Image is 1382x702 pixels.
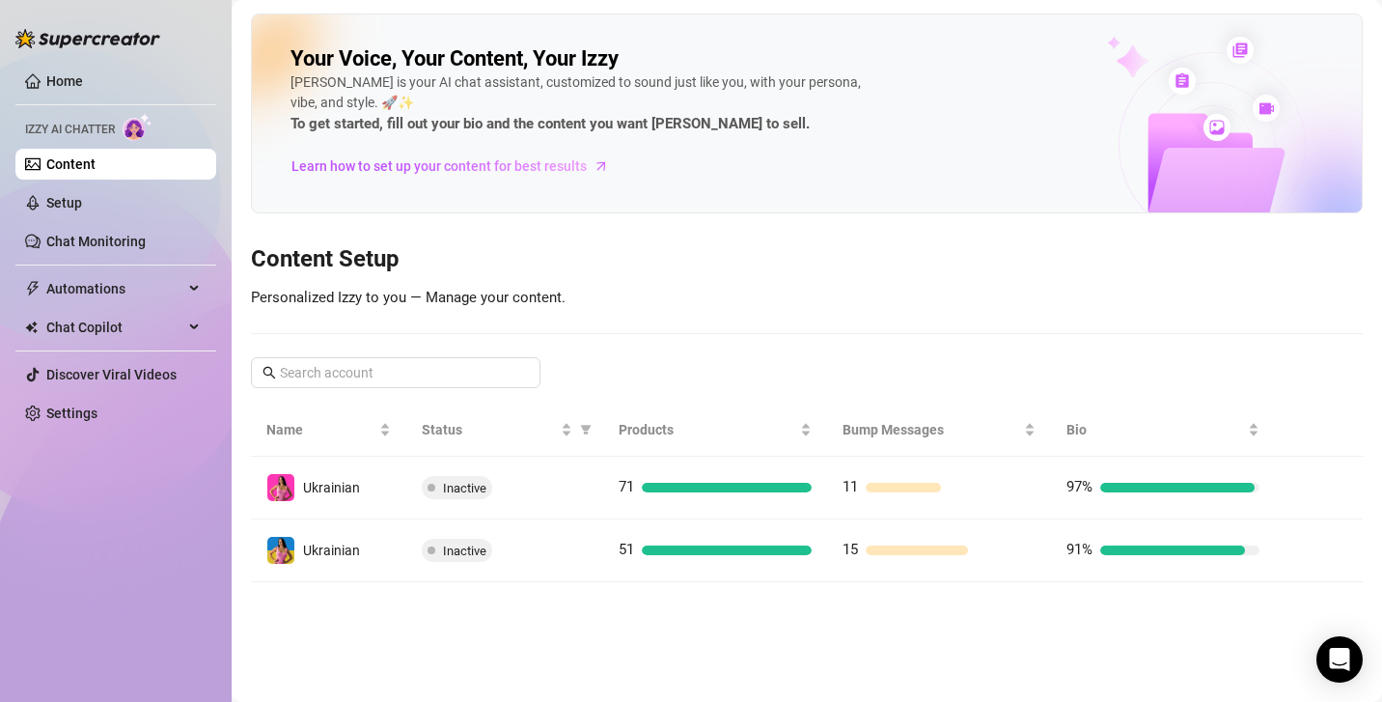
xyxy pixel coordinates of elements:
[251,289,566,306] span: Personalized Izzy to you — Manage your content.
[15,29,160,48] img: logo-BBDzfeDw.svg
[267,537,294,564] img: Ukrainian
[46,73,83,89] a: Home
[592,156,611,176] span: arrow-right
[46,273,183,304] span: Automations
[25,321,38,334] img: Chat Copilot
[46,156,96,172] a: Content
[576,415,595,444] span: filter
[1051,404,1275,457] th: Bio
[619,419,796,440] span: Products
[619,541,634,558] span: 51
[280,362,513,383] input: Search account
[46,312,183,343] span: Chat Copilot
[580,424,592,435] span: filter
[123,113,152,141] img: AI Chatter
[267,474,294,501] img: Ukrainian
[290,115,810,132] strong: To get started, fill out your bio and the content you want [PERSON_NAME] to sell.
[290,45,619,72] h2: Your Voice, Your Content, Your Izzy
[303,543,360,558] span: Ukrainian
[1066,478,1092,495] span: 97%
[303,480,360,495] span: Ukrainian
[263,366,276,379] span: search
[251,244,1363,275] h3: Content Setup
[422,419,557,440] span: Status
[46,367,177,382] a: Discover Viral Videos
[1316,636,1363,683] div: Open Intercom Messenger
[1066,419,1244,440] span: Bio
[619,478,634,495] span: 71
[843,419,1020,440] span: Bump Messages
[46,234,146,249] a: Chat Monitoring
[290,151,623,182] a: Learn how to set up your content for best results
[603,404,827,457] th: Products
[1063,15,1362,212] img: ai-chatter-content-library-cLFOSyPT.png
[443,481,486,495] span: Inactive
[25,121,115,139] span: Izzy AI Chatter
[406,404,603,457] th: Status
[443,544,486,558] span: Inactive
[843,541,858,558] span: 15
[1066,541,1092,558] span: 91%
[46,406,97,421] a: Settings
[46,195,82,211] a: Setup
[251,404,406,457] th: Name
[827,404,1051,457] th: Bump Messages
[266,419,375,440] span: Name
[291,155,587,177] span: Learn how to set up your content for best results
[290,72,870,136] div: [PERSON_NAME] is your AI chat assistant, customized to sound just like you, with your persona, vi...
[843,478,858,495] span: 11
[25,281,41,296] span: thunderbolt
